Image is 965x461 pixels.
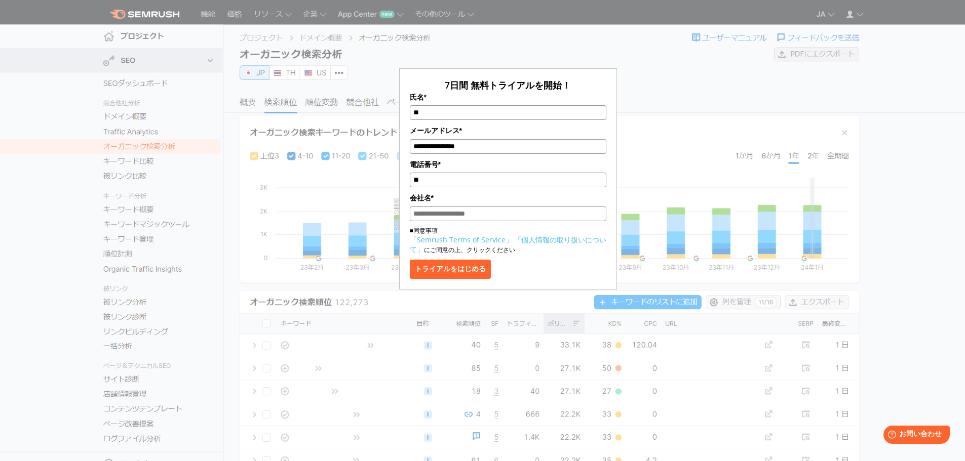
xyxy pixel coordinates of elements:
[875,422,954,450] iframe: Help widget launcher
[445,79,571,91] span: 7日間 無料トライアルを開始！
[410,226,606,255] p: ■同意事項 にご同意の上、クリックください
[410,235,513,244] a: 「Semrush Terms of Service」
[410,125,606,136] label: メールアドレス*
[410,159,606,170] label: 電話番号*
[410,235,606,254] a: 「個人情報の取り扱いについて」
[410,260,491,279] button: トライアルをはじめる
